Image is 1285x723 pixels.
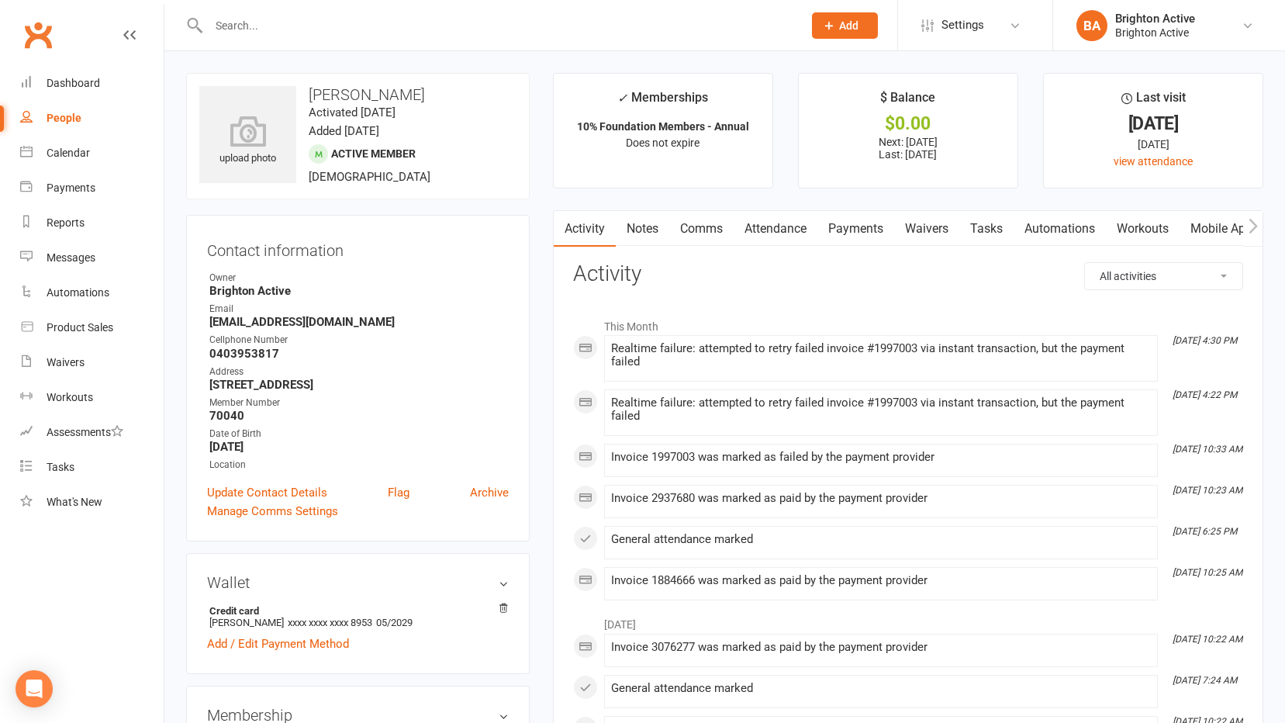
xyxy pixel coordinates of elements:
[20,240,164,275] a: Messages
[1058,116,1249,132] div: [DATE]
[20,310,164,345] a: Product Sales
[611,396,1151,423] div: Realtime failure: attempted to retry failed invoice #1997003 via instant transaction, but the pay...
[47,426,123,438] div: Assessments
[1114,155,1193,168] a: view attendance
[1173,485,1242,496] i: [DATE] 10:23 AM
[1180,211,1263,247] a: Mobile App
[209,347,509,361] strong: 0403953817
[1115,26,1195,40] div: Brighton Active
[47,356,85,368] div: Waivers
[617,91,627,106] i: ✓
[209,396,509,410] div: Member Number
[20,206,164,240] a: Reports
[207,483,327,502] a: Update Contact Details
[20,380,164,415] a: Workouts
[47,461,74,473] div: Tasks
[669,211,734,247] a: Comms
[734,211,817,247] a: Attendance
[470,483,509,502] a: Archive
[20,450,164,485] a: Tasks
[617,88,708,116] div: Memberships
[209,440,509,454] strong: [DATE]
[20,101,164,136] a: People
[16,670,53,707] div: Open Intercom Messenger
[309,124,379,138] time: Added [DATE]
[611,641,1151,654] div: Invoice 3076277 was marked as paid by the payment provider
[813,136,1003,161] p: Next: [DATE] Last: [DATE]
[47,182,95,194] div: Payments
[616,211,669,247] a: Notes
[894,211,959,247] a: Waivers
[1173,634,1242,645] i: [DATE] 10:22 AM
[554,211,616,247] a: Activity
[47,216,85,229] div: Reports
[207,635,349,653] a: Add / Edit Payment Method
[812,12,878,39] button: Add
[20,136,164,171] a: Calendar
[207,236,509,259] h3: Contact information
[959,211,1014,247] a: Tasks
[47,251,95,264] div: Messages
[1121,88,1186,116] div: Last visit
[817,211,894,247] a: Payments
[19,16,57,54] a: Clubworx
[611,451,1151,464] div: Invoice 1997003 was marked as failed by the payment provider
[309,106,396,119] time: Activated [DATE]
[209,284,509,298] strong: Brighton Active
[288,617,372,628] span: xxxx xxxx xxxx 8953
[209,605,501,617] strong: Credit card
[1076,10,1107,41] div: BA
[1173,389,1237,400] i: [DATE] 4:22 PM
[1115,12,1195,26] div: Brighton Active
[209,271,509,285] div: Owner
[20,345,164,380] a: Waivers
[1173,335,1237,346] i: [DATE] 4:30 PM
[309,170,430,184] span: [DEMOGRAPHIC_DATA]
[611,574,1151,587] div: Invoice 1884666 was marked as paid by the payment provider
[20,275,164,310] a: Automations
[331,147,416,160] span: Active member
[1173,675,1237,686] i: [DATE] 7:24 AM
[47,286,109,299] div: Automations
[20,415,164,450] a: Assessments
[209,458,509,472] div: Location
[1173,567,1242,578] i: [DATE] 10:25 AM
[1058,136,1249,153] div: [DATE]
[209,427,509,441] div: Date of Birth
[47,147,90,159] div: Calendar
[880,88,935,116] div: $ Balance
[209,333,509,348] div: Cellphone Number
[20,66,164,101] a: Dashboard
[626,137,699,149] span: Does not expire
[47,112,81,124] div: People
[941,8,984,43] span: Settings
[199,86,516,103] h3: [PERSON_NAME]
[199,116,296,167] div: upload photo
[839,19,858,32] span: Add
[20,171,164,206] a: Payments
[20,485,164,520] a: What's New
[47,77,100,89] div: Dashboard
[207,574,509,591] h3: Wallet
[611,533,1151,546] div: General attendance marked
[209,365,509,379] div: Address
[611,682,1151,695] div: General attendance marked
[611,342,1151,368] div: Realtime failure: attempted to retry failed invoice #1997003 via instant transaction, but the pay...
[1173,444,1242,455] i: [DATE] 10:33 AM
[209,302,509,317] div: Email
[209,378,509,392] strong: [STREET_ADDRESS]
[207,502,338,521] a: Manage Comms Settings
[47,391,93,403] div: Workouts
[573,608,1243,633] li: [DATE]
[47,321,113,334] div: Product Sales
[47,496,102,508] div: What's New
[209,409,509,423] strong: 70040
[388,483,409,502] a: Flag
[1014,211,1106,247] a: Automations
[573,262,1243,286] h3: Activity
[207,603,509,631] li: [PERSON_NAME]
[204,15,792,36] input: Search...
[611,492,1151,505] div: Invoice 2937680 was marked as paid by the payment provider
[376,617,413,628] span: 05/2029
[573,310,1243,335] li: This Month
